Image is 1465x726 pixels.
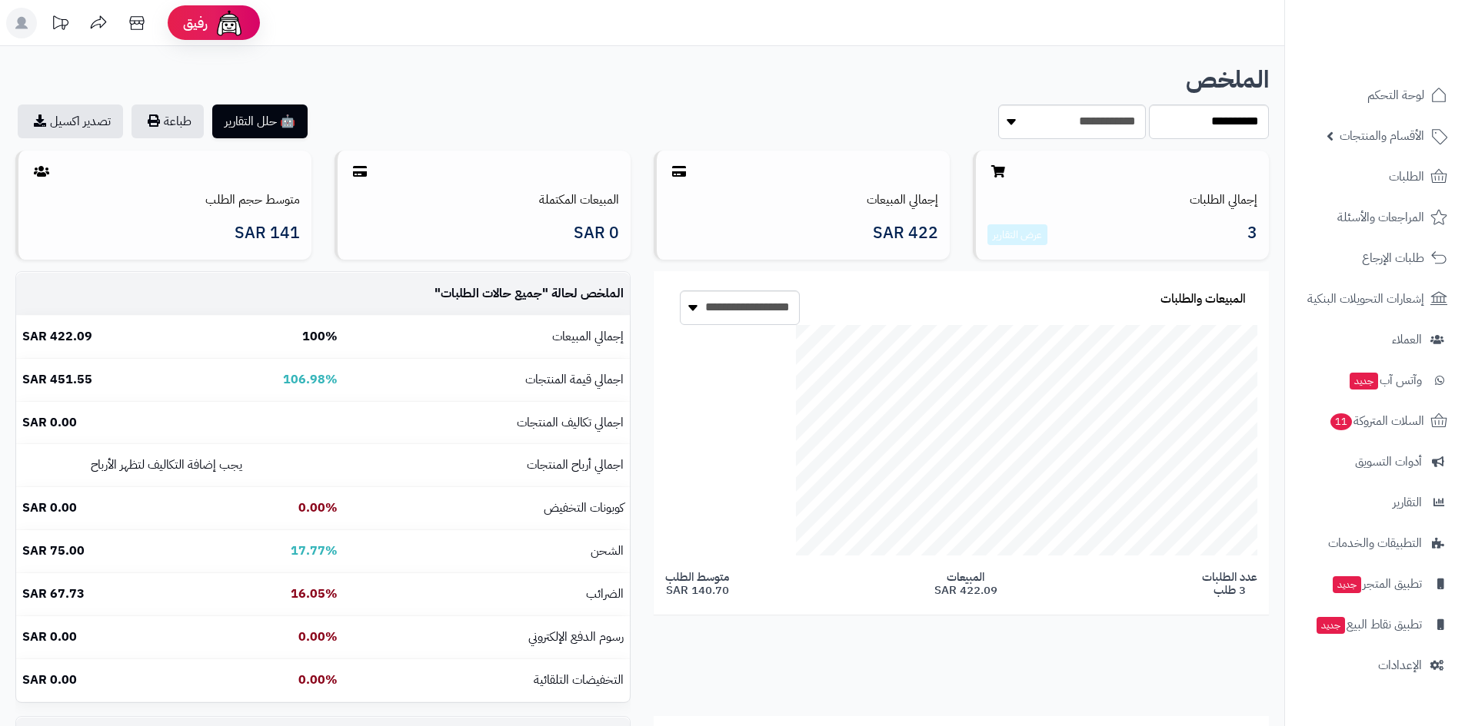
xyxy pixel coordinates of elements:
a: التقارير [1294,484,1456,521]
td: رسوم الدفع الإلكتروني [344,616,630,658]
b: 106.98% [283,370,338,389]
a: تطبيق نقاط البيعجديد [1294,606,1456,643]
span: جديد [1350,373,1378,390]
span: التقارير [1393,492,1422,513]
span: عدد الطلبات 3 طلب [1202,571,1257,596]
a: عرض التقارير [993,227,1042,243]
span: الأقسام والمنتجات [1340,125,1424,147]
a: المبيعات المكتملة [539,191,619,209]
span: 141 SAR [235,224,300,242]
b: 17.77% [291,542,338,560]
span: التطبيقات والخدمات [1328,532,1422,554]
button: طباعة [132,104,204,138]
a: إجمالي الطلبات [1190,191,1257,209]
b: الملخص [1186,61,1269,98]
small: يجب إضافة التكاليف لتظهر الأرباح [91,456,242,474]
span: العملاء [1392,329,1422,350]
span: لوحة التحكم [1367,85,1424,106]
span: وآتس آب [1348,370,1422,391]
td: اجمالي قيمة المنتجات [344,359,630,401]
td: الملخص لحالة " " [344,273,630,315]
a: العملاء [1294,321,1456,358]
td: اجمالي أرباح المنتجات [344,444,630,486]
a: تصدير اكسيل [18,104,123,138]
a: التطبيقات والخدمات [1294,525,1456,562]
b: 16.05% [291,585,338,603]
button: 🤖 حلل التقارير [212,104,308,138]
span: 3 [1247,224,1257,246]
img: ai-face.png [214,8,245,38]
a: إجمالي المبيعات [867,191,938,209]
span: رفيق [183,14,208,32]
td: إجمالي المبيعات [344,316,630,358]
b: 75.00 SAR [22,542,85,560]
a: لوحة التحكم [1294,77,1456,114]
b: 0.00 SAR [22,671,77,689]
h3: المبيعات والطلبات [1160,293,1246,307]
a: السلات المتروكة11 [1294,403,1456,439]
b: 100% [302,327,338,346]
td: الشحن [344,530,630,572]
a: تحديثات المنصة [41,8,79,42]
span: جميع حالات الطلبات [441,284,542,303]
a: أدوات التسويق [1294,443,1456,480]
span: الطلبات [1389,166,1424,187]
b: 0.00 SAR [22,499,77,517]
b: 0.00 SAR [22,628,77,646]
span: أدوات التسويق [1355,451,1422,472]
a: تطبيق المتجرجديد [1294,565,1456,602]
td: كوبونات التخفيض [344,487,630,529]
a: الإعدادات [1294,647,1456,684]
span: الإعدادات [1378,655,1422,676]
span: 0 SAR [574,224,619,242]
b: 422.09 SAR [22,327,92,346]
span: طلبات الإرجاع [1362,247,1424,269]
span: المراجعات والأسئلة [1337,207,1424,228]
b: 0.00% [298,671,338,689]
a: طلبات الإرجاع [1294,240,1456,277]
span: جديد [1317,617,1345,634]
b: 0.00 SAR [22,413,77,432]
td: التخفيضات التلقائية [344,659,630,701]
a: متوسط حجم الطلب [205,191,300,209]
a: المراجعات والأسئلة [1294,199,1456,236]
span: تطبيق نقاط البيع [1315,614,1422,635]
td: اجمالي تكاليف المنتجات [344,402,630,444]
b: 451.55 SAR [22,370,92,389]
span: تطبيق المتجر [1331,573,1422,595]
b: 0.00% [298,499,338,517]
b: 67.73 SAR [22,585,85,603]
span: إشعارات التحويلات البنكية [1307,288,1424,310]
a: وآتس آبجديد [1294,362,1456,399]
span: جديد [1333,576,1361,593]
span: المبيعات 422.09 SAR [934,571,997,596]
a: إشعارات التحويلات البنكية [1294,280,1456,317]
b: 0.00% [298,628,338,646]
span: السلات المتروكة [1329,410,1424,432]
a: الطلبات [1294,158,1456,195]
span: 11 [1330,413,1352,430]
span: 422 SAR [873,224,938,242]
span: متوسط الطلب 140.70 SAR [665,571,729,596]
td: الضرائب [344,573,630,615]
